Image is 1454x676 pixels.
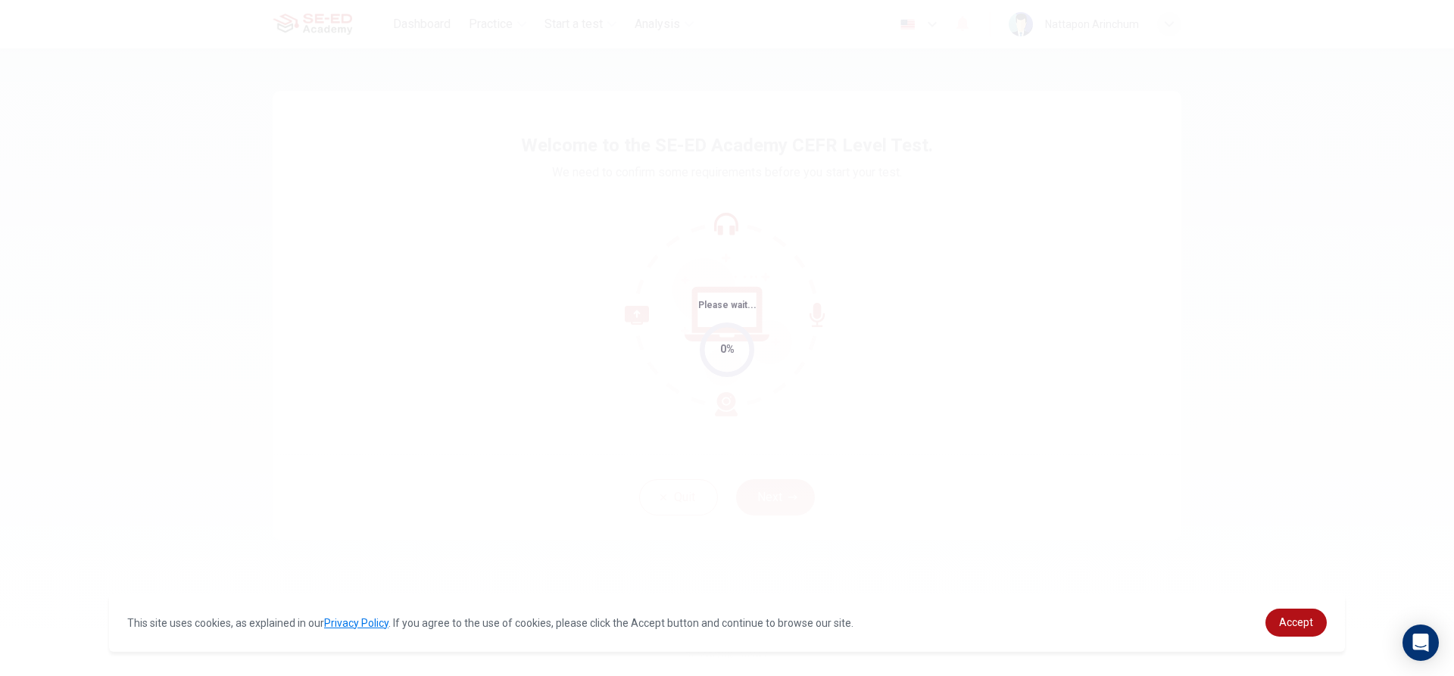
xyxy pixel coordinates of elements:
span: Please wait... [698,300,757,310]
span: This site uses cookies, as explained in our . If you agree to the use of cookies, please click th... [127,617,853,629]
div: cookieconsent [109,593,1345,652]
div: 0% [720,341,735,358]
span: Accept [1279,616,1313,628]
a: dismiss cookie message [1265,609,1327,637]
div: Open Intercom Messenger [1403,625,1439,661]
a: Privacy Policy [324,617,388,629]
